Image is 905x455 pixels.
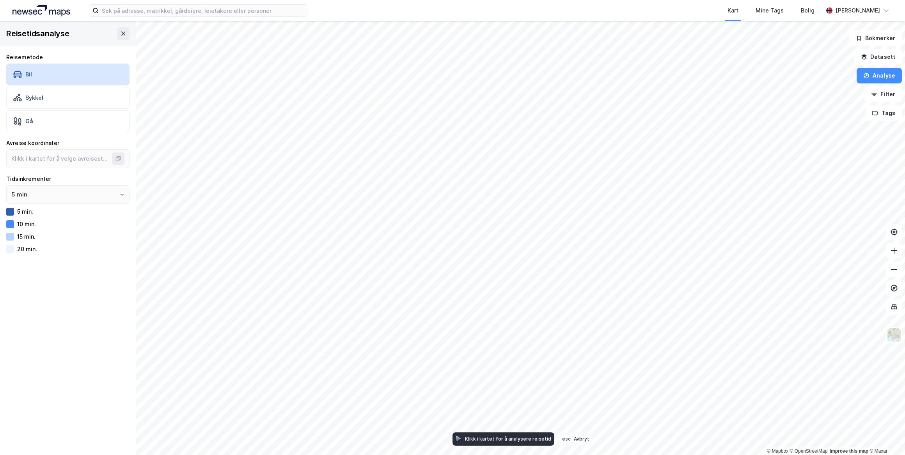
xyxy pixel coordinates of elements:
[561,435,572,443] div: esc
[866,105,902,121] button: Tags
[836,6,880,15] div: [PERSON_NAME]
[866,418,905,455] div: Kontrollprogram for chat
[7,150,114,168] input: Klikk i kartet for å velge avreisested
[7,186,129,204] input: ClearOpen
[465,436,551,442] div: Klikk i kartet for å analysere reisetid
[756,6,784,15] div: Mine Tags
[17,221,36,227] div: 10 min.
[6,53,130,62] div: Reisemetode
[864,87,902,102] button: Filter
[17,208,33,215] div: 5 min.
[866,418,905,455] iframe: Chat Widget
[790,448,828,454] a: OpenStreetMap
[6,138,130,148] div: Avreise koordinater
[767,448,788,454] a: Mapbox
[12,5,70,16] img: logo.a4113a55bc3d86da70a041830d287a7e.svg
[6,27,69,40] div: Reisetidsanalyse
[887,328,901,342] img: Z
[25,71,32,78] div: Bil
[99,5,307,16] input: Søk på adresse, matrikkel, gårdeiere, leietakere eller personer
[25,118,33,124] div: Gå
[854,49,902,65] button: Datasett
[17,233,35,240] div: 15 min.
[849,30,902,46] button: Bokmerker
[830,448,868,454] a: Improve this map
[801,6,814,15] div: Bolig
[25,94,43,101] div: Sykkel
[574,436,589,442] div: Avbryt
[119,191,125,198] button: Open
[857,68,902,83] button: Analyse
[728,6,738,15] div: Kart
[6,174,130,184] div: Tidsinkrementer
[17,246,37,252] div: 20 min.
